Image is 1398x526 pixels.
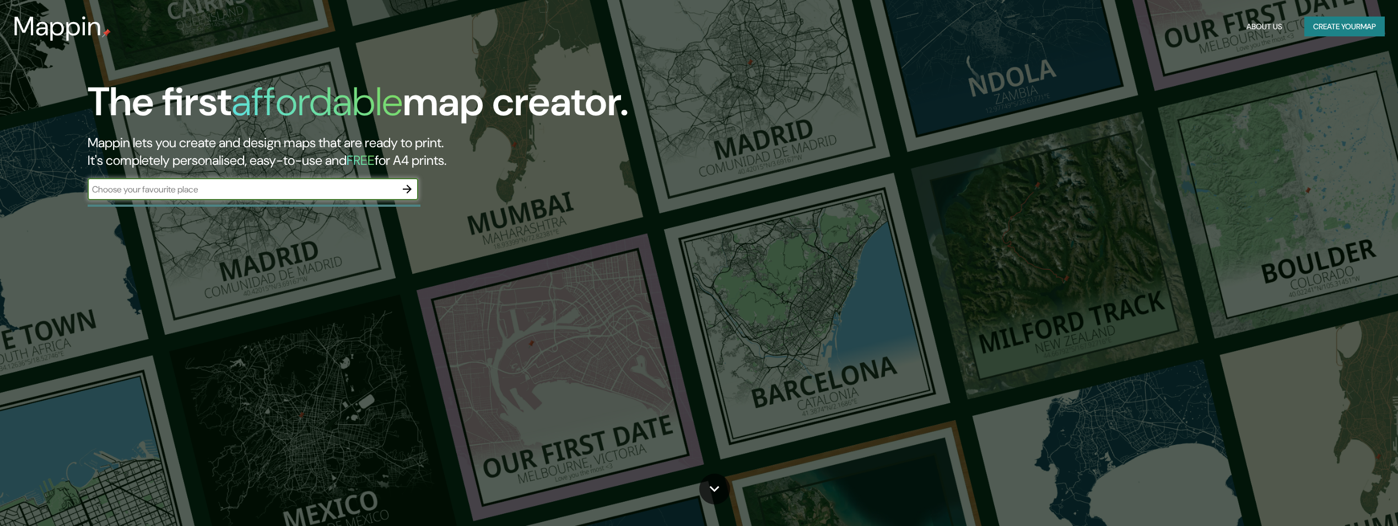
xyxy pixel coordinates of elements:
[1304,17,1385,37] button: Create yourmap
[102,29,111,37] img: mappin-pin
[1242,17,1287,37] button: About Us
[88,183,396,196] input: Choose your favourite place
[88,79,629,134] h1: The first map creator.
[231,76,403,127] h1: affordable
[347,152,375,169] h5: FREE
[88,134,787,169] h2: Mappin lets you create and design maps that are ready to print. It's completely personalised, eas...
[13,11,102,42] h3: Mappin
